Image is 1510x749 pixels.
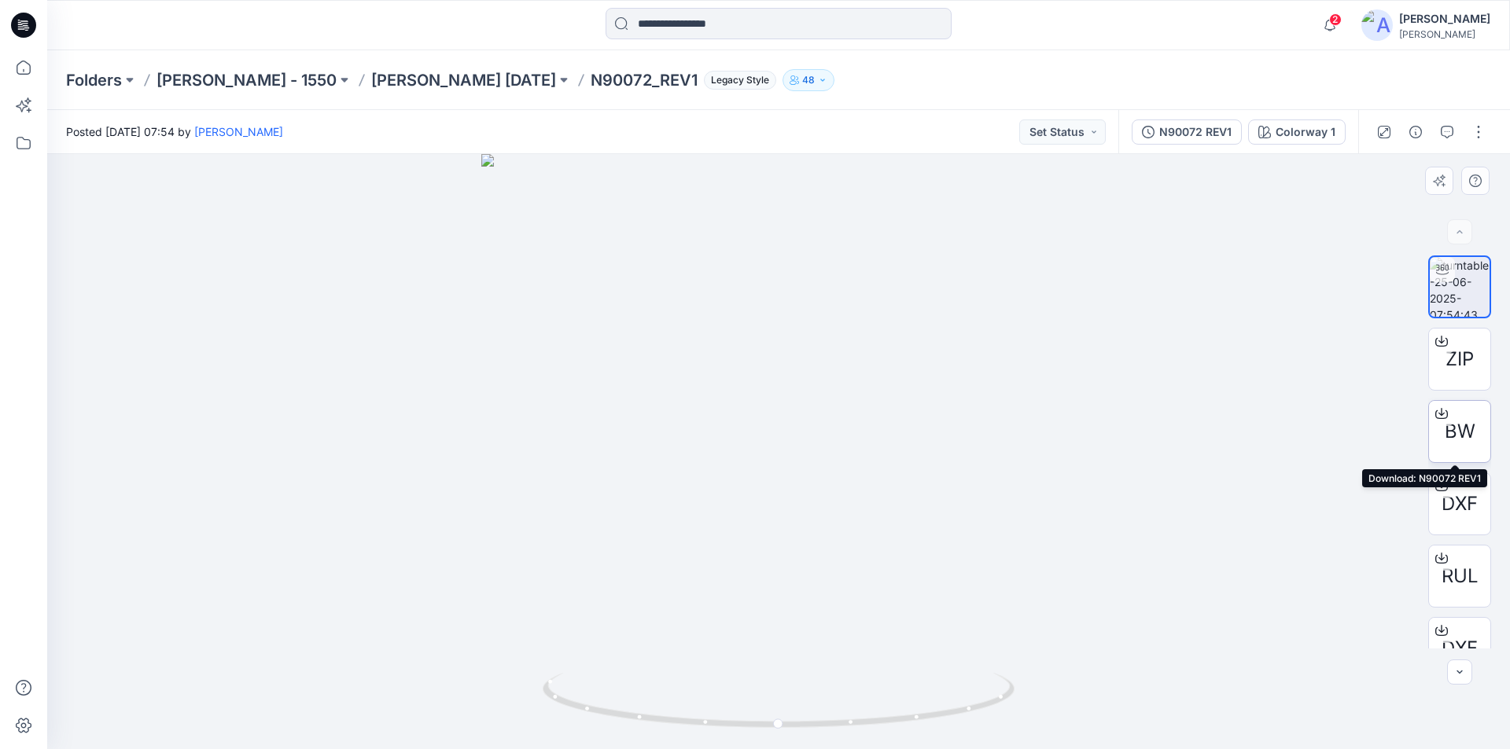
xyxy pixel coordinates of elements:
[1329,13,1342,26] span: 2
[1442,562,1479,590] span: RUL
[1403,119,1428,145] button: Details
[1248,119,1346,145] button: Colorway 1
[66,123,283,140] span: Posted [DATE] 07:54 by
[802,72,815,89] p: 48
[1399,28,1490,40] div: [PERSON_NAME]
[66,69,122,91] a: Folders
[1446,345,1474,373] span: ZIP
[194,125,283,138] a: [PERSON_NAME]
[1442,634,1478,663] span: DXF
[783,69,834,91] button: 48
[591,69,698,91] p: N90072_REV1
[1159,123,1232,141] div: N90072 REV1
[1445,417,1475,446] span: BW
[1442,490,1478,518] span: DXF
[698,69,776,91] button: Legacy Style
[1430,257,1490,317] img: turntable-25-06-2025-07:54:43
[371,69,556,91] a: [PERSON_NAME] [DATE]
[1399,9,1490,28] div: [PERSON_NAME]
[1361,9,1393,41] img: avatar
[704,71,776,90] span: Legacy Style
[1276,123,1335,141] div: Colorway 1
[1132,119,1242,145] button: N90072 REV1
[157,69,337,91] a: [PERSON_NAME] - 1550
